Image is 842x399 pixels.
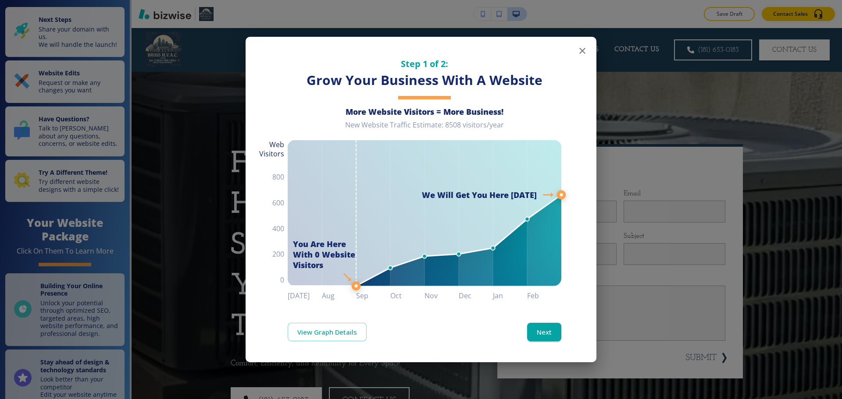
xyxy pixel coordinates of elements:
h6: Aug [322,290,356,302]
h6: Jan [493,290,527,302]
div: New Website Traffic Estimate: 8508 visitors/year [288,120,561,137]
h6: Nov [425,290,459,302]
h6: [DATE] [288,290,322,302]
h6: Feb [527,290,561,302]
h6: Oct [390,290,425,302]
h6: Sep [356,290,390,302]
h3: Grow Your Business With A Website [288,71,561,89]
a: View Graph Details [288,323,367,341]
h6: Dec [459,290,493,302]
h6: More Website Visitors = More Business! [288,106,561,117]
button: Next [527,323,561,341]
h5: Step 1 of 2: [288,58,561,70]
